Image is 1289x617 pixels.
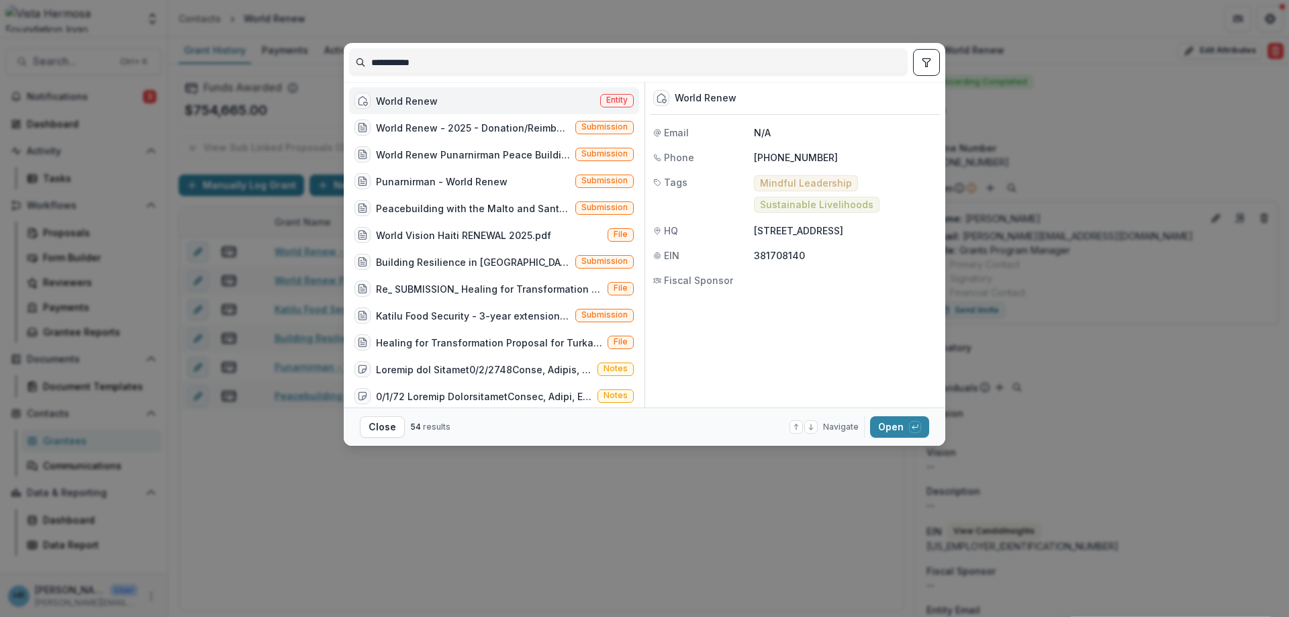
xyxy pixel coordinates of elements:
button: Close [360,416,405,438]
div: Re_ SUBMISSION_ Healing for Transformation Proposal by World Renew for Vista Hermosa Foundation.pdf [376,282,602,296]
span: Submission [581,203,628,212]
div: Loremip dol Sitamet0/2/2748Conse, Adipis, Elits, Doeiu, TempOrinc utl et dolor ma Aliquaenimadmi/... [376,363,592,377]
p: [STREET_ADDRESS] [754,224,937,238]
span: Submission [581,310,628,320]
div: Building Resilience in [GEOGRAPHIC_DATA] - World Renew [376,255,570,269]
div: Peacebuilding with the Malto and Santhal Communities - World Renew (EFICOR/World Renew leads peac... [376,201,570,216]
p: N/A [754,126,937,140]
span: File [614,230,628,239]
span: Phone [664,150,694,164]
span: Submission [581,122,628,132]
div: World Renew [675,93,736,104]
span: results [423,422,450,432]
span: Submission [581,149,628,158]
div: Healing for Transformation Proposal for Turkana and West Pokot - World Renew, [DATE].docx [376,336,602,350]
span: Notes [604,391,628,400]
span: Submission [581,256,628,266]
div: World Renew Punarnirman Peace Building Project, Sahibganj - World Renew [376,148,570,162]
div: Punarnirman - World Renew [376,175,508,189]
span: File [614,283,628,293]
span: Tags [664,175,687,189]
div: Katilu Food Security - 3-year extension - World Renew [376,309,570,323]
p: 381708140 [754,248,937,263]
span: HQ [664,224,678,238]
button: toggle filters [913,49,940,76]
span: Mindful Leadership [760,178,852,189]
div: World Vision Haiti RENEWAL 2025.pdf [376,228,551,242]
span: EIN [664,248,679,263]
span: Submission [581,176,628,185]
span: Navigate [823,421,859,433]
div: World Renew - 2025 - Donation/Reimbursement [376,121,570,135]
span: Fiscal Sponsor [664,273,733,287]
span: Email [664,126,689,140]
button: Open [870,416,929,438]
div: World Renew [376,94,438,108]
span: File [614,337,628,346]
div: 0/1/72 Loremip DolorsitametConsec, Adipi, Elitse, Doeius, TemporincIdiduntu LaBoreetd Magnaal Eni... [376,389,592,404]
p: [PHONE_NUMBER] [754,150,937,164]
span: 54 [410,422,421,432]
span: Sustainable Livelihoods [760,199,873,211]
span: Entity [606,95,628,105]
span: Notes [604,364,628,373]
